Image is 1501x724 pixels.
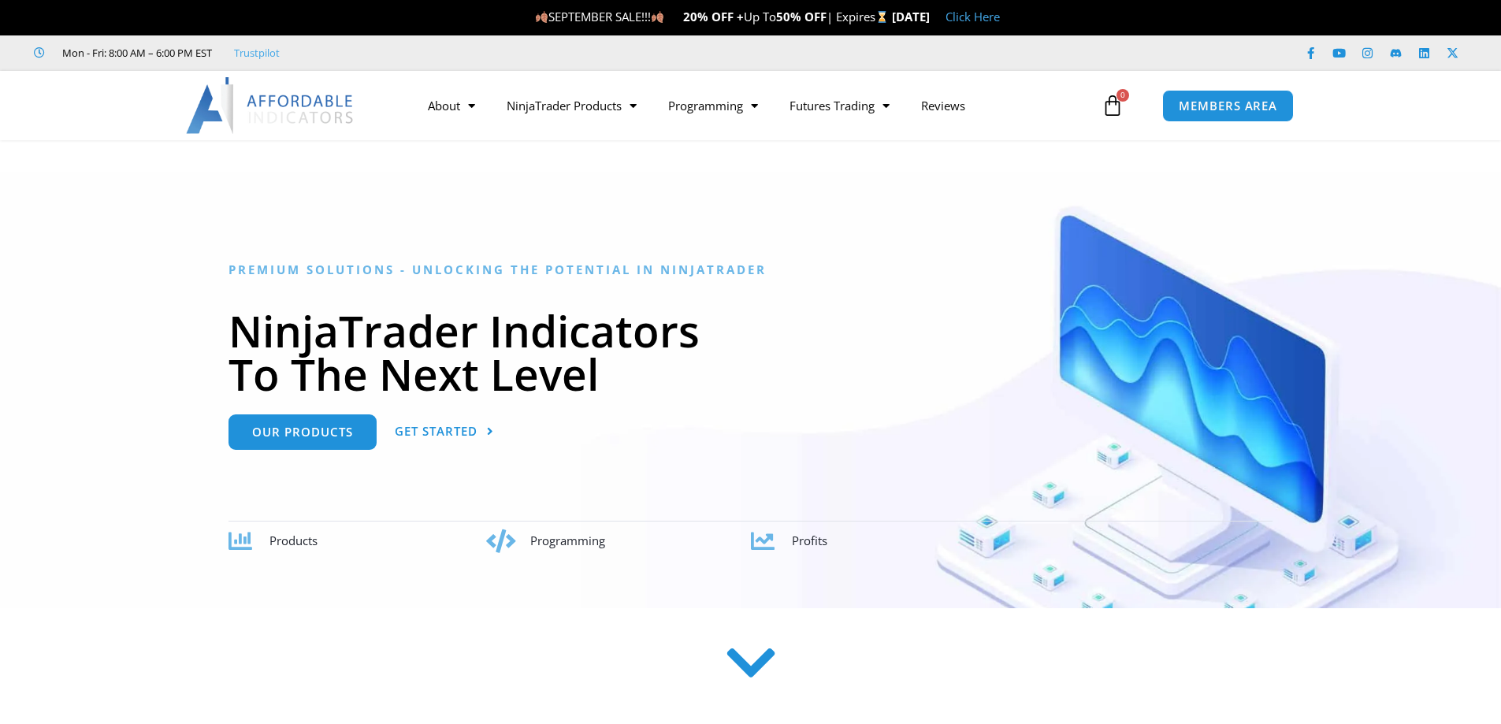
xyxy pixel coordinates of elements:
[905,87,981,124] a: Reviews
[876,11,888,23] img: ⌛
[1078,83,1147,128] a: 0
[234,43,280,62] a: Trustpilot
[892,9,930,24] strong: [DATE]
[946,9,1000,24] a: Click Here
[412,87,491,124] a: About
[228,414,377,450] a: Our Products
[412,87,1098,124] nav: Menu
[395,425,477,437] span: Get Started
[1116,89,1129,102] span: 0
[269,533,318,548] span: Products
[652,87,774,124] a: Programming
[535,9,892,24] span: SEPTEMBER SALE!!! Up To | Expires
[252,426,353,438] span: Our Products
[228,262,1273,277] h6: Premium Solutions - Unlocking the Potential in NinjaTrader
[186,77,355,134] img: LogoAI | Affordable Indicators – NinjaTrader
[395,414,494,450] a: Get Started
[792,533,827,548] span: Profits
[776,9,827,24] strong: 50% OFF
[652,11,663,23] img: 🍂
[530,533,605,548] span: Programming
[1179,100,1277,112] span: MEMBERS AREA
[774,87,905,124] a: Futures Trading
[491,87,652,124] a: NinjaTrader Products
[228,309,1273,395] h1: NinjaTrader Indicators To The Next Level
[536,11,548,23] img: 🍂
[683,9,744,24] strong: 20% OFF +
[58,43,212,62] span: Mon - Fri: 8:00 AM – 6:00 PM EST
[1162,90,1294,122] a: MEMBERS AREA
